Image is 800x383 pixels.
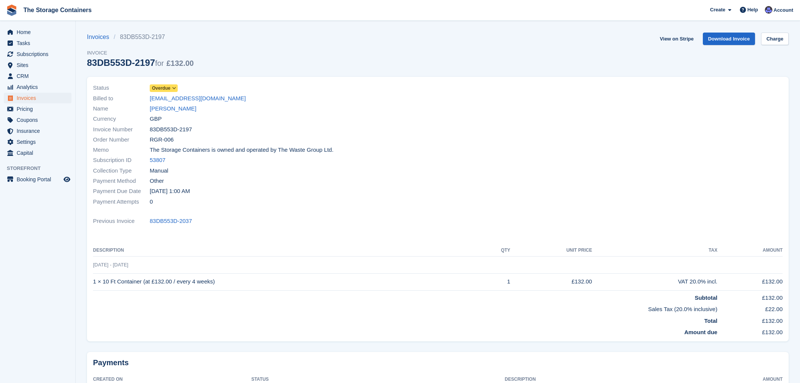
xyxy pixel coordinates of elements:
[717,302,783,314] td: £22.00
[774,6,793,14] span: Account
[17,49,62,59] span: Subscriptions
[17,82,62,92] span: Analytics
[4,104,71,114] a: menu
[717,314,783,325] td: £132.00
[87,33,114,42] a: Invoices
[592,244,718,257] th: Tax
[166,59,194,67] span: £132.00
[481,244,510,257] th: QTY
[17,174,62,185] span: Booking Portal
[657,33,696,45] a: View on Stripe
[93,244,481,257] th: Description
[717,290,783,302] td: £132.00
[93,115,150,123] span: Currency
[150,84,178,92] a: Overdue
[150,125,192,134] span: 83DB553D-2197
[4,49,71,59] a: menu
[17,93,62,103] span: Invoices
[93,358,783,367] h2: Payments
[93,135,150,144] span: Order Number
[93,125,150,134] span: Invoice Number
[93,273,481,290] td: 1 × 10 Ft Container (at £132.00 / every 4 weeks)
[4,27,71,37] a: menu
[4,82,71,92] a: menu
[695,294,717,301] strong: Subtotal
[761,33,789,45] a: Charge
[17,137,62,147] span: Settings
[17,126,62,136] span: Insurance
[62,175,71,184] a: Preview store
[93,217,150,226] span: Previous Invoice
[150,177,164,185] span: Other
[510,244,592,257] th: Unit Price
[93,94,150,103] span: Billed to
[717,273,783,290] td: £132.00
[17,71,62,81] span: CRM
[17,104,62,114] span: Pricing
[150,115,162,123] span: GBP
[93,177,150,185] span: Payment Method
[703,33,755,45] a: Download Invoice
[4,38,71,48] a: menu
[4,126,71,136] a: menu
[150,167,168,175] span: Manual
[17,148,62,158] span: Capital
[93,156,150,165] span: Subscription ID
[4,93,71,103] a: menu
[150,217,192,226] a: 83DB553D-2037
[481,273,510,290] td: 1
[93,104,150,113] span: Name
[4,71,71,81] a: menu
[717,244,783,257] th: Amount
[87,33,194,42] nav: breadcrumbs
[93,84,150,92] span: Status
[150,135,174,144] span: RGR-006
[93,167,150,175] span: Collection Type
[17,27,62,37] span: Home
[87,58,194,68] div: 83DB553D-2197
[20,4,95,16] a: The Storage Containers
[93,187,150,196] span: Payment Due Date
[150,104,196,113] a: [PERSON_NAME]
[17,38,62,48] span: Tasks
[4,115,71,125] a: menu
[684,329,718,335] strong: Amount due
[93,198,150,206] span: Payment Attempts
[150,156,166,165] a: 53807
[93,302,717,314] td: Sales Tax (20.0% inclusive)
[17,60,62,70] span: Sites
[510,273,592,290] td: £132.00
[155,59,164,67] span: for
[4,137,71,147] a: menu
[150,198,153,206] span: 0
[6,5,17,16] img: stora-icon-8386f47178a22dfd0bd8f6a31ec36ba5ce8667c1dd55bd0f319d3a0aa187defe.svg
[717,325,783,337] td: £132.00
[150,187,190,196] time: 2025-08-22 00:00:00 UTC
[93,146,150,154] span: Memo
[747,6,758,14] span: Help
[592,277,718,286] div: VAT 20.0% incl.
[4,148,71,158] a: menu
[87,49,194,57] span: Invoice
[4,174,71,185] a: menu
[150,94,246,103] a: [EMAIL_ADDRESS][DOMAIN_NAME]
[710,6,725,14] span: Create
[152,85,171,92] span: Overdue
[4,60,71,70] a: menu
[704,318,718,324] strong: Total
[7,165,75,172] span: Storefront
[17,115,62,125] span: Coupons
[93,262,128,268] span: [DATE] - [DATE]
[150,146,333,154] span: The Storage Containers is owned and operated by The Waste Group Ltd.
[765,6,772,14] img: Dan Excell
